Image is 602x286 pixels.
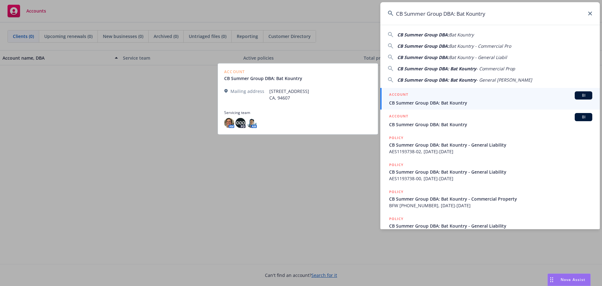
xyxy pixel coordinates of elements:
[561,277,585,282] span: Nova Assist
[389,196,592,202] span: CB Summer Group DBA: Bat Kountry - Commercial Property
[380,88,600,110] a: ACCOUNTBICB Summer Group DBA: Bat Kountry
[389,100,592,106] span: CB Summer Group DBA: Bat Kountry
[577,93,590,98] span: BI
[389,142,592,148] span: CB Summer Group DBA: Bat Kountry - General Liability
[389,113,408,121] h5: ACCOUNT
[389,169,592,175] span: CB Summer Group DBA: Bat Kountry - General Liability
[397,77,476,83] span: CB Summer Group DBA: Bat Kountry
[380,212,600,239] a: POLICYCB Summer Group DBA: Bat Kountry - General Liability
[548,274,556,286] div: Drag to move
[380,2,600,25] input: Search...
[449,32,474,38] span: Bat Kountry
[389,135,404,141] h5: POLICY
[389,148,592,155] span: AES1193738-02, [DATE]-[DATE]
[389,202,592,209] span: BFW [PHONE_NUMBER], [DATE]-[DATE]
[380,185,600,212] a: POLICYCB Summer Group DBA: Bat Kountry - Commercial PropertyBFW [PHONE_NUMBER], [DATE]-[DATE]
[389,223,592,229] span: CB Summer Group DBA: Bat Kountry - General Liability
[577,114,590,120] span: BI
[449,54,507,60] span: Bat Kountry - General Liabil
[397,43,449,49] span: CB Summer Group DBA:
[476,77,532,83] span: - General [PERSON_NAME]
[389,91,408,99] h5: ACCOUNT
[380,131,600,158] a: POLICYCB Summer Group DBA: Bat Kountry - General LiabilityAES1193738-02, [DATE]-[DATE]
[380,158,600,185] a: POLICYCB Summer Group DBA: Bat Kountry - General LiabilityAES1193738-00, [DATE]-[DATE]
[389,175,592,182] span: AES1193738-00, [DATE]-[DATE]
[547,273,591,286] button: Nova Assist
[389,189,404,195] h5: POLICY
[397,32,449,38] span: CB Summer Group DBA:
[380,110,600,131] a: ACCOUNTBICB Summer Group DBA: Bat Kountry
[389,121,592,128] span: CB Summer Group DBA: Bat Kountry
[389,216,404,222] h5: POLICY
[397,66,476,72] span: CB Summer Group DBA: Bat Kountry
[476,66,515,72] span: - Commercial Prop
[389,162,404,168] h5: POLICY
[397,54,449,60] span: CB Summer Group DBA:
[449,43,511,49] span: Bat Kountry - Commercial Pro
